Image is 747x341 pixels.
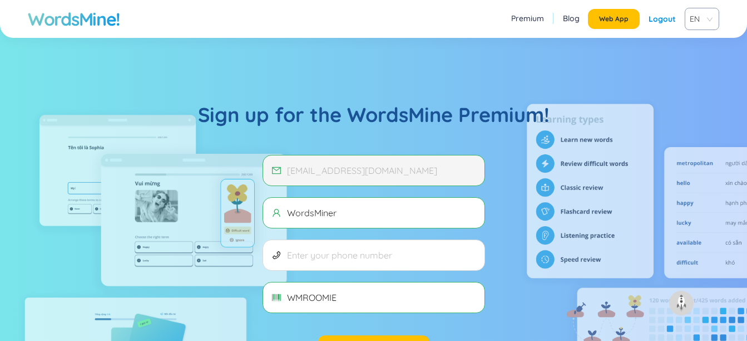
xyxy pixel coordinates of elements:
[287,164,476,177] input: Enter your email
[599,14,629,23] span: Web App
[272,293,281,302] span: barcode
[563,13,580,24] a: Blog
[649,9,676,29] div: Logout
[272,166,281,175] span: mail
[287,249,476,261] input: Enter your phone number
[690,11,710,27] span: VIE
[672,294,690,312] img: to top
[272,251,281,260] span: phone
[272,208,281,217] span: user
[28,101,719,128] h2: Sign up for the WordsMine Premium!
[287,291,476,304] input: Enter promo code
[28,8,120,30] a: WordsMine!
[287,207,476,219] input: Enter your name
[511,13,544,24] a: Premium
[588,9,640,29] button: Web App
